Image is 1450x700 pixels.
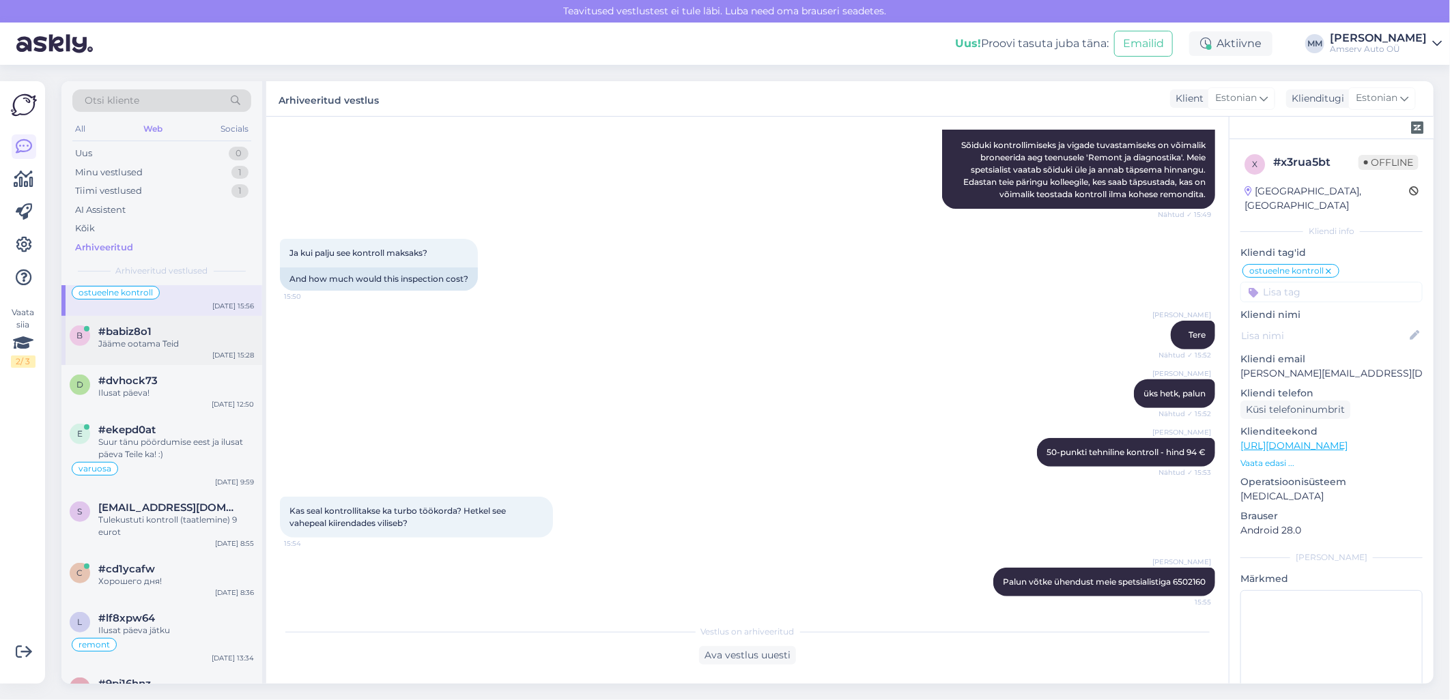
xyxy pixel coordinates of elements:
[98,375,158,387] span: #dvhock73
[75,147,92,160] div: Uus
[98,563,155,575] span: #cd1ycafw
[1245,184,1409,213] div: [GEOGRAPHIC_DATA], [GEOGRAPHIC_DATA]
[1240,352,1423,366] p: Kliendi email
[141,120,165,138] div: Web
[1158,467,1211,478] span: Nähtud ✓ 15:53
[284,291,335,302] span: 15:50
[1240,424,1423,439] p: Klienditeekond
[1330,33,1427,44] div: [PERSON_NAME]
[699,646,796,665] div: Ava vestlus uuesti
[1240,551,1423,564] div: [PERSON_NAME]
[75,166,143,179] div: Minu vestlused
[1240,509,1423,523] p: Brauser
[78,617,83,627] span: l
[77,428,83,439] span: e
[98,436,254,461] div: Suur tänu pöördumise eest ja ilusat päeva Teile ka! :)
[1143,388,1206,398] span: üks hetk, palun
[1189,31,1273,56] div: Aktiivne
[77,330,83,340] span: b
[98,338,254,350] div: Jääme ootama Teid
[1240,489,1423,504] p: [MEDICAL_DATA]
[215,477,254,487] div: [DATE] 9:59
[75,222,95,235] div: Kõik
[279,89,379,108] label: Arhiveeritud vestlus
[215,587,254,598] div: [DATE] 8:36
[289,248,427,258] span: Ja kui palju see kontroll maksaks?
[1160,597,1211,607] span: 15:55
[1189,330,1206,340] span: Tere
[212,350,254,360] div: [DATE] 15:28
[229,147,248,160] div: 0
[76,379,83,390] span: d
[79,641,110,649] span: remont
[98,387,254,399] div: Ilusat päeva!
[1240,572,1423,586] p: Märkmed
[78,506,83,516] span: s
[212,399,254,409] div: [DATE] 12:50
[98,514,254,538] div: Tulekustuti kontroll (taatlemine) 9 eurot
[1356,91,1397,106] span: Estonian
[75,184,142,198] div: Tiimi vestlused
[218,120,251,138] div: Socials
[1305,34,1324,53] div: MM
[1240,225,1423,237] div: Kliendi info
[1240,386,1423,400] p: Kliendi telefon
[215,538,254,549] div: [DATE] 8:55
[11,355,35,368] div: 2 / 3
[231,166,248,179] div: 1
[1152,427,1211,437] span: [PERSON_NAME]
[78,682,83,692] span: 9
[1240,366,1423,381] p: [PERSON_NAME][EMAIL_ADDRESS][DOMAIN_NAME]
[1249,267,1324,275] span: ostueelne kontroll
[1158,350,1211,360] span: Nähtud ✓ 15:52
[955,35,1109,52] div: Proovi tasuta juba täna:
[1114,31,1173,57] button: Emailid
[116,265,208,277] span: Arhiveeritud vestlused
[79,289,153,297] span: ostueelne kontroll
[85,93,139,108] span: Otsi kliente
[72,120,88,138] div: All
[1152,310,1211,320] span: [PERSON_NAME]
[1240,457,1423,469] p: Vaata edasi ...
[1286,91,1344,106] div: Klienditugi
[11,306,35,368] div: Vaata siia
[1273,154,1359,171] div: # x3rua5bt
[11,92,37,118] img: Askly Logo
[1152,557,1211,567] span: [PERSON_NAME]
[1240,246,1423,260] p: Kliendi tag'id
[1240,282,1423,302] input: Lisa tag
[1240,308,1423,322] p: Kliendi nimi
[98,677,151,690] span: #9pj16hnz
[75,241,133,254] div: Arhiveeritud
[1152,368,1211,379] span: [PERSON_NAME]
[1359,155,1419,170] span: Offline
[98,501,240,514] span: saskiakangur@gmail.com
[955,37,981,50] b: Uus!
[1240,523,1423,538] p: Android 28.0
[1240,475,1423,489] p: Operatsioonisüsteem
[1047,447,1206,457] span: 50-punkti tehniline kontroll - hind 94 €
[98,575,254,587] div: Хорошего дня!
[77,568,83,578] span: c
[280,267,478,291] div: And how much would this inspection cost?
[961,115,1208,199] span: Tere! Sõiduki kontrollimiseks ja vigade tuvastamiseks on võimalik broneerida aeg teenusele 'Remon...
[98,325,152,338] span: #babiz8o1
[284,538,335,549] span: 15:54
[1158,209,1211,220] span: Nähtud ✓ 15:49
[98,424,156,436] span: #ekepd0at
[98,612,155,624] span: #lf8xpw64
[212,301,254,311] div: [DATE] 15:56
[1215,91,1257,106] span: Estonian
[1411,121,1423,134] img: zendesk
[1330,44,1427,55] div: Amserv Auto OÜ
[1330,33,1442,55] a: [PERSON_NAME]Amserv Auto OÜ
[1252,159,1257,169] span: x
[75,203,126,217] div: AI Assistent
[289,506,508,528] span: Kas seal kontrollitakse ka turbo töökorda? Hetkel see vahepeal kiirendades viliseb?
[1003,577,1206,587] span: Palun võtke ühendust meie spetsialistiga 6502160
[98,624,254,637] div: Ilusat päeva jätku
[79,465,111,473] span: varuosa
[1240,400,1350,419] div: Küsi telefoninumbrit
[701,626,795,638] span: Vestlus on arhiveeritud
[212,653,254,663] div: [DATE] 13:34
